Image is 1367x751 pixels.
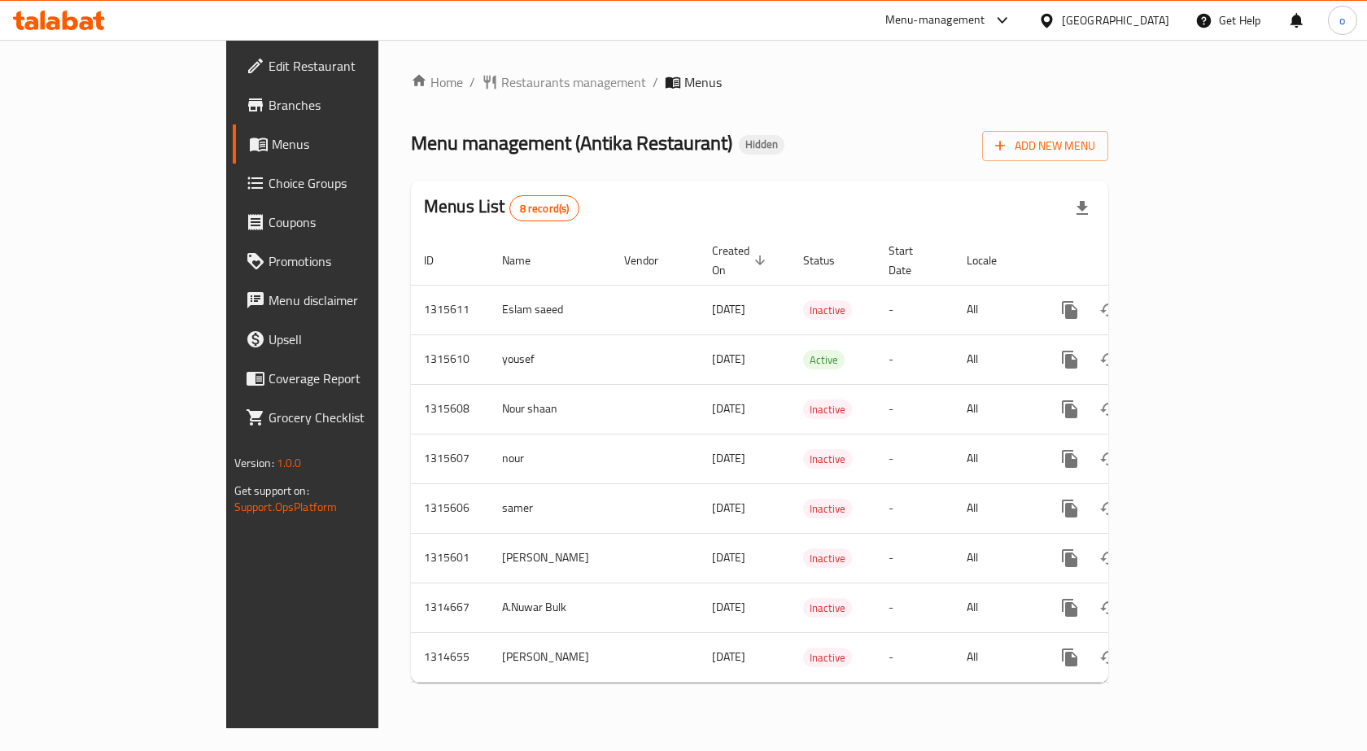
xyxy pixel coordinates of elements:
[803,251,856,270] span: Status
[233,124,455,164] a: Menus
[1090,340,1129,379] button: Change Status
[1050,439,1090,478] button: more
[1090,290,1129,330] button: Change Status
[1037,236,1220,286] th: Actions
[233,320,455,359] a: Upsell
[233,398,455,437] a: Grocery Checklist
[876,334,954,384] td: -
[411,124,732,161] span: Menu management ( Antika Restaurant )
[712,241,771,280] span: Created On
[1050,290,1090,330] button: more
[269,251,442,271] span: Promotions
[803,548,852,568] div: Inactive
[739,138,784,151] span: Hidden
[954,483,1037,533] td: All
[269,173,442,193] span: Choice Groups
[712,448,745,469] span: [DATE]
[712,348,745,369] span: [DATE]
[885,11,985,30] div: Menu-management
[1050,638,1090,677] button: more
[269,408,442,427] span: Grocery Checklist
[803,450,852,469] span: Inactive
[876,533,954,583] td: -
[803,648,852,667] span: Inactive
[233,359,455,398] a: Coverage Report
[684,72,722,92] span: Menus
[624,251,679,270] span: Vendor
[1062,11,1169,29] div: [GEOGRAPHIC_DATA]
[1090,638,1129,677] button: Change Status
[803,400,852,419] span: Inactive
[712,547,745,568] span: [DATE]
[489,434,611,483] td: nour
[1090,588,1129,627] button: Change Status
[1090,390,1129,429] button: Change Status
[424,251,455,270] span: ID
[712,646,745,667] span: [DATE]
[982,131,1108,161] button: Add New Menu
[1090,439,1129,478] button: Change Status
[489,483,611,533] td: samer
[995,136,1095,156] span: Add New Menu
[1063,189,1102,228] div: Export file
[489,334,611,384] td: yousef
[803,300,852,320] div: Inactive
[233,164,455,203] a: Choice Groups
[712,596,745,618] span: [DATE]
[803,500,852,518] span: Inactive
[876,285,954,334] td: -
[411,236,1220,683] table: enhanced table
[954,334,1037,384] td: All
[954,533,1037,583] td: All
[803,351,845,369] span: Active
[233,203,455,242] a: Coupons
[489,632,611,682] td: [PERSON_NAME]
[234,496,338,517] a: Support.OpsPlatform
[234,452,274,474] span: Version:
[1090,539,1129,578] button: Change Status
[501,72,646,92] span: Restaurants management
[967,251,1018,270] span: Locale
[889,241,934,280] span: Start Date
[509,195,580,221] div: Total records count
[803,301,852,320] span: Inactive
[876,632,954,682] td: -
[876,583,954,632] td: -
[233,46,455,85] a: Edit Restaurant
[411,72,1108,92] nav: breadcrumb
[269,290,442,310] span: Menu disclaimer
[803,599,852,618] span: Inactive
[489,583,611,632] td: A.Nuwar Bulk
[489,285,611,334] td: Eslam saeed
[489,384,611,434] td: Nour shaan
[269,95,442,115] span: Branches
[712,299,745,320] span: [DATE]
[502,251,552,270] span: Name
[269,56,442,76] span: Edit Restaurant
[269,369,442,388] span: Coverage Report
[803,449,852,469] div: Inactive
[712,398,745,419] span: [DATE]
[269,330,442,349] span: Upsell
[233,85,455,124] a: Branches
[653,72,658,92] li: /
[272,134,442,154] span: Menus
[876,384,954,434] td: -
[510,201,579,216] span: 8 record(s)
[954,285,1037,334] td: All
[1339,11,1345,29] span: o
[489,533,611,583] td: [PERSON_NAME]
[424,194,579,221] h2: Menus List
[1050,489,1090,528] button: more
[803,350,845,369] div: Active
[954,434,1037,483] td: All
[954,583,1037,632] td: All
[954,384,1037,434] td: All
[233,281,455,320] a: Menu disclaimer
[1090,489,1129,528] button: Change Status
[1050,340,1090,379] button: more
[876,434,954,483] td: -
[234,480,309,501] span: Get support on:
